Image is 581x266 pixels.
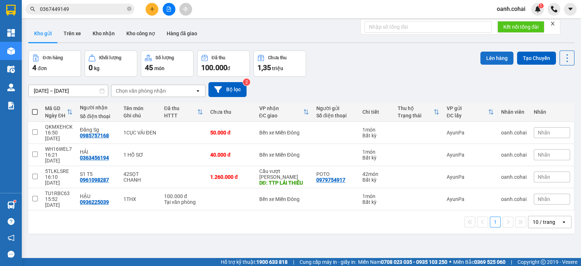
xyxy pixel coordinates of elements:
div: Bất kỳ [362,199,390,205]
strong: 0708 023 035 - 0935 103 250 [381,259,447,265]
span: oanh.cohai [491,4,531,13]
img: warehouse-icon [7,201,15,209]
svg: open [195,88,201,94]
strong: 1900 633 818 [256,259,288,265]
img: warehouse-icon [7,84,15,91]
span: close-circle [127,6,131,13]
th: Toggle SortBy [443,102,497,122]
div: 10 / trang [533,218,555,226]
div: 16:10 [DATE] [45,174,73,186]
div: POTO [316,171,355,177]
span: plus [150,7,155,12]
img: solution-icon [7,102,15,109]
span: caret-down [567,6,574,12]
input: Nhập số tổng đài [365,21,492,33]
button: Kho nhận [87,25,121,42]
span: copyright [541,259,546,265]
span: triệu [272,65,283,71]
div: Bất kỳ [362,133,390,138]
span: Nhãn [538,196,550,202]
img: warehouse-icon [7,65,15,73]
div: 50.000 đ [210,130,252,136]
button: Đã thu100.000đ [197,51,250,77]
span: đơn [38,65,47,71]
button: Bộ lọc [208,82,247,97]
div: Số lượng [155,55,174,60]
img: dashboard-icon [7,29,15,37]
div: 100.000 đ [164,193,203,199]
div: 16:21 [DATE] [45,152,73,164]
button: aim [179,3,192,16]
button: Số lượng45món [141,51,194,77]
div: Ghi chú [123,113,157,118]
th: Toggle SortBy [394,102,443,122]
th: Toggle SortBy [161,102,207,122]
div: Bến xe Miền Đông [259,196,309,202]
th: Toggle SortBy [256,102,313,122]
input: Select a date range. [29,85,108,97]
span: Miền Nam [358,258,447,266]
span: 100.000 [201,63,227,72]
input: Tìm tên, số ĐT hoặc mã đơn [40,5,126,13]
div: ĐC giao [259,113,303,118]
button: Kết nối tổng đài [497,21,544,33]
span: question-circle [8,218,15,225]
span: 1 [540,3,542,8]
button: Kho công nợ [121,25,161,42]
img: phone-icon [551,6,557,12]
sup: 1 [14,200,16,202]
div: Đơn hàng [43,55,63,60]
div: 1 món [362,193,390,199]
div: Chưa thu [268,55,287,60]
span: Miền Bắc [453,258,505,266]
div: 1 món [362,149,390,155]
div: Tên món [123,105,157,111]
span: Hỗ trợ kỹ thuật: [221,258,288,266]
strong: 0369 525 060 [474,259,505,265]
div: 1CỤC VẢI ĐEN [123,130,157,136]
div: HẬU [80,193,116,199]
div: Chọn văn phòng nhận [116,87,166,94]
div: 42SỌT CHANH [123,171,157,183]
div: 0985757168 [80,133,109,138]
span: ⚪️ [449,261,451,263]
div: Nhãn [534,109,570,115]
button: Khối lượng0kg [85,51,137,77]
div: 42 món [362,171,390,177]
span: 4 [32,63,36,72]
div: Nhân viên [501,109,527,115]
span: | [511,258,512,266]
svg: open [561,219,567,225]
button: Kho gửi [28,25,58,42]
span: kg [94,65,99,71]
div: Đã thu [164,105,197,111]
div: Khối lượng [99,55,121,60]
div: TU1RBC63 [45,190,73,196]
span: file-add [166,7,171,12]
th: Toggle SortBy [41,102,76,122]
div: AyunPa [447,152,494,158]
span: aim [183,7,188,12]
span: | [293,258,294,266]
sup: 1 [539,3,544,8]
div: HTTT [164,113,197,118]
div: VP gửi [447,105,488,111]
div: Người nhận [80,105,116,110]
div: VP nhận [259,105,303,111]
div: 16:50 [DATE] [45,130,73,141]
div: 0979754917 [316,177,345,183]
div: 40.000 đ [210,152,252,158]
div: Bất kỳ [362,155,390,161]
span: món [154,65,164,71]
div: 0363456194 [80,155,109,161]
span: 0 [89,63,93,72]
div: 1 HỒ SƠ [123,152,157,158]
div: Tại văn phòng [164,199,203,205]
div: WH16WEL7 [45,146,73,152]
div: oanh.cohai [501,174,527,180]
div: 1.260.000 đ [210,174,252,180]
div: Trạng thái [398,113,434,118]
div: Đã thu [212,55,225,60]
span: Kết nối tổng đài [503,23,539,31]
button: Đơn hàng4đơn [28,51,81,77]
